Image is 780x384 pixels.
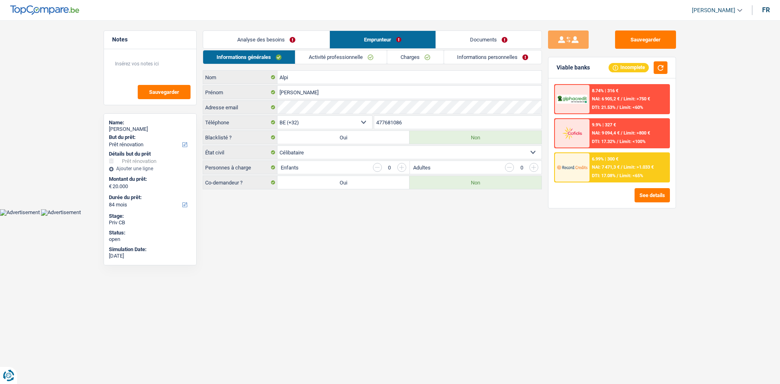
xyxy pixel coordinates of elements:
[203,176,277,189] label: Co-demandeur ?
[281,165,299,170] label: Enfants
[203,101,277,114] label: Adresse email
[109,246,191,253] div: Simulation Date:
[409,131,542,144] label: Non
[592,139,615,144] span: DTI: 17.32%
[592,96,620,102] span: NAI: 6 905,2 €
[413,165,431,170] label: Adultes
[203,31,329,48] a: Analyse des besoins
[592,105,615,110] span: DTI: 21.53%
[374,116,542,129] input: 401020304
[762,6,770,14] div: fr
[203,131,277,144] label: Blacklisté ?
[10,5,79,15] img: TopCompare Logo
[109,230,191,236] div: Status:
[109,134,190,141] label: But du prêt:
[109,151,191,157] div: Détails but du prêt
[617,105,618,110] span: /
[685,4,742,17] a: [PERSON_NAME]
[41,209,81,216] img: Advertisement
[203,146,277,159] label: État civil
[149,89,179,95] span: Sauvegarder
[436,31,542,48] a: Documents
[621,96,622,102] span: /
[109,213,191,219] div: Stage:
[592,173,615,178] span: DTI: 17.08%
[557,64,590,71] div: Viable banks
[277,131,409,144] label: Oui
[518,165,525,170] div: 0
[409,176,542,189] label: Non
[592,156,618,162] div: 6.99% | 300 €
[109,219,191,226] div: Priv CB
[617,139,618,144] span: /
[557,160,587,175] img: Record Credits
[635,188,670,202] button: See details
[692,7,735,14] span: [PERSON_NAME]
[620,105,643,110] span: Limit: <60%
[203,71,277,84] label: Nom
[592,130,620,136] span: NAI: 9 094,4 €
[624,130,650,136] span: Limit: >800 €
[592,122,616,128] div: 9.9% | 327 €
[109,183,112,190] span: €
[387,50,444,64] a: Charges
[203,50,295,64] a: Informations générales
[203,116,277,129] label: Téléphone
[109,253,191,259] div: [DATE]
[109,119,191,126] div: Name:
[609,63,649,72] div: Incomplete
[557,126,587,141] img: Cofidis
[615,30,676,49] button: Sauvegarder
[620,139,646,144] span: Limit: <100%
[109,236,191,243] div: open
[444,50,542,64] a: Informations personnelles
[621,165,622,170] span: /
[112,36,188,43] h5: Notes
[277,176,409,189] label: Oui
[203,86,277,99] label: Prénom
[330,31,435,48] a: Emprunteur
[617,173,618,178] span: /
[624,165,654,170] span: Limit: >1.033 €
[109,126,191,132] div: [PERSON_NAME]
[295,50,387,64] a: Activité professionnelle
[592,165,620,170] span: NAI: 7 471,3 €
[109,166,191,171] div: Ajouter une ligne
[557,95,587,104] img: AlphaCredit
[203,161,277,174] label: Personnes à charge
[109,194,190,201] label: Durée du prêt:
[592,88,618,93] div: 8.74% | 316 €
[138,85,191,99] button: Sauvegarder
[620,173,643,178] span: Limit: <65%
[386,165,393,170] div: 0
[621,130,622,136] span: /
[624,96,650,102] span: Limit: >750 €
[109,176,190,182] label: Montant du prêt:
